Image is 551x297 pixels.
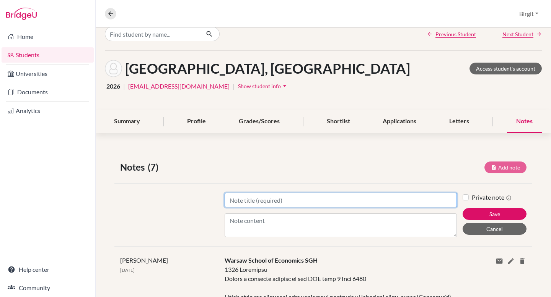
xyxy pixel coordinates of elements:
span: | [233,82,235,91]
a: Previous Student [427,30,476,38]
span: [DATE] [120,267,135,273]
div: Summary [105,110,149,133]
span: Warsaw School of Economics SGH [225,257,318,264]
span: Show student info [238,83,281,89]
a: Help center [2,262,94,277]
span: [PERSON_NAME] [120,257,168,264]
span: 2026 [106,82,120,91]
a: Home [2,29,94,44]
img: Carolina Ferrara's avatar [105,60,122,77]
a: Students [2,47,94,63]
div: Notes [507,110,542,133]
label: Private note [472,193,512,202]
input: Find student by name... [105,27,200,41]
span: | [123,82,125,91]
span: Previous Student [435,30,476,38]
div: Applications [373,110,425,133]
button: Cancel [463,223,527,235]
a: Access student's account [469,63,542,74]
a: Community [2,280,94,295]
span: Next Student [502,30,533,38]
input: Note title (required) [225,193,457,207]
div: Grades/Scores [230,110,289,133]
a: Analytics [2,103,94,118]
img: Bridge-U [6,8,37,20]
a: [EMAIL_ADDRESS][DOMAIN_NAME] [128,82,230,91]
button: Birgit [516,6,542,21]
button: Save [463,208,527,220]
div: Profile [178,110,215,133]
a: Next Student [502,30,542,38]
h1: [GEOGRAPHIC_DATA], [GEOGRAPHIC_DATA] [125,60,410,77]
span: Notes [120,160,148,174]
a: Universities [2,66,94,81]
button: Add note [484,161,527,173]
div: Letters [440,110,478,133]
div: Shortlist [318,110,359,133]
a: Documents [2,84,94,100]
button: Show student infoarrow_drop_down [238,80,289,92]
span: (7) [148,160,161,174]
i: arrow_drop_down [281,82,289,90]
